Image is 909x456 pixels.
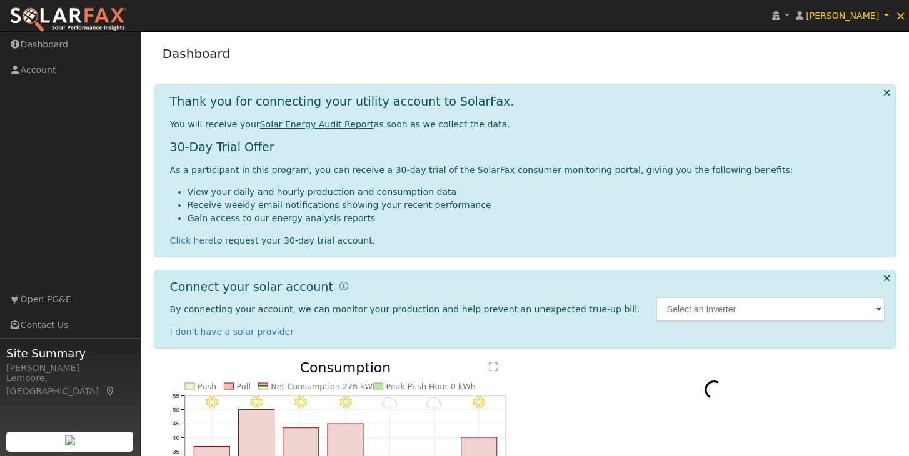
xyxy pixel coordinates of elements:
[188,212,886,225] li: Gain access to our energy analysis reports
[65,435,75,445] img: retrieve
[105,386,116,396] a: Map
[170,94,515,109] h1: Thank you for connecting your utility account to SolarFax.
[170,140,886,154] h1: 30-Day Trial Offer
[188,186,886,199] li: View your daily and hourly production and consumption data
[170,327,294,337] a: I don't have a solar provider
[9,7,127,33] img: SolarFax
[806,11,879,21] span: [PERSON_NAME]
[6,345,134,362] span: Site Summary
[170,164,886,177] p: As a participant in this program, you can receive a 30-day trial of the SolarFax consumer monitor...
[170,234,886,247] div: to request your 30-day trial account.
[170,119,510,129] span: You will receive your as soon as we collect the data.
[170,304,640,314] span: By connecting your account, we can monitor your production and help prevent an unexpected true-up...
[656,297,886,322] input: Select an Inverter
[163,46,231,61] a: Dashboard
[895,8,906,23] span: ×
[170,280,333,294] h1: Connect your solar account
[6,372,134,398] div: Lemoore, [GEOGRAPHIC_DATA]
[6,362,134,375] div: [PERSON_NAME]
[170,235,214,245] a: Click here
[260,119,374,129] u: Solar Energy Audit Report
[188,199,886,212] li: Receive weekly email notifications showing your recent performance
